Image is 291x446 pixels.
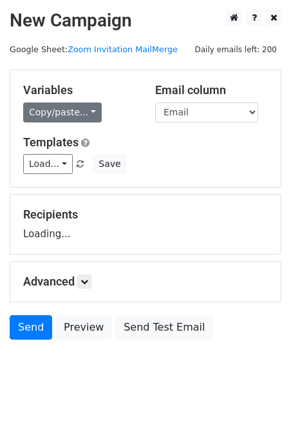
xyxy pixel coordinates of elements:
a: Load... [23,154,73,174]
h5: Email column [155,83,268,97]
a: Copy/paste... [23,102,102,122]
h2: New Campaign [10,10,281,32]
a: Preview [55,315,112,340]
h5: Advanced [23,275,268,289]
span: Daily emails left: 200 [190,43,281,57]
h5: Variables [23,83,136,97]
small: Google Sheet: [10,44,178,54]
h5: Recipients [23,208,268,222]
button: Save [93,154,126,174]
a: Templates [23,135,79,149]
div: Loading... [23,208,268,241]
iframe: Chat Widget [227,384,291,446]
a: Send Test Email [115,315,213,340]
a: Send [10,315,52,340]
a: Daily emails left: 200 [190,44,281,54]
a: Zoom Invitation MailMerge [68,44,178,54]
